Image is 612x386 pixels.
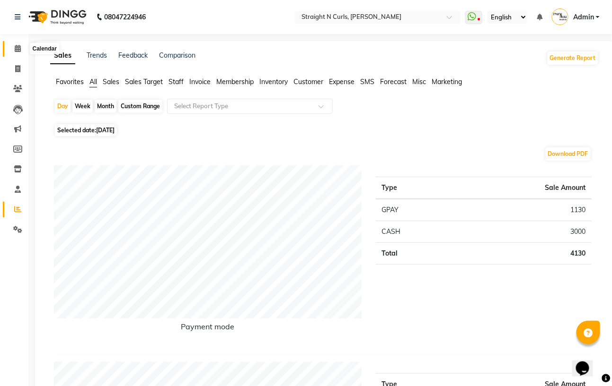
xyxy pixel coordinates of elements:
[103,77,119,86] span: Sales
[96,127,115,134] span: [DATE]
[56,77,84,86] span: Favorites
[573,12,594,22] span: Admin
[189,77,211,86] span: Invoice
[72,100,93,113] div: Week
[329,77,355,86] span: Expense
[54,322,362,335] h6: Payment mode
[376,199,455,221] td: GPAY
[104,4,146,30] b: 08047224946
[546,147,591,161] button: Download PDF
[216,77,254,86] span: Membership
[87,51,107,60] a: Trends
[24,4,89,30] img: logo
[159,51,195,60] a: Comparison
[455,199,592,221] td: 1130
[125,77,163,86] span: Sales Target
[455,177,592,199] th: Sale Amount
[89,77,97,86] span: All
[376,177,455,199] th: Type
[548,51,598,65] button: Generate Report
[293,77,323,86] span: Customer
[552,9,568,25] img: Admin
[259,77,288,86] span: Inventory
[432,77,462,86] span: Marketing
[55,124,117,136] span: Selected date:
[455,243,592,265] td: 4130
[380,77,407,86] span: Forecast
[118,100,162,113] div: Custom Range
[30,43,59,54] div: Calendar
[95,100,116,113] div: Month
[118,51,148,60] a: Feedback
[376,221,455,243] td: CASH
[572,348,603,377] iframe: chat widget
[360,77,374,86] span: SMS
[376,243,455,265] td: Total
[412,77,426,86] span: Misc
[55,100,71,113] div: Day
[455,221,592,243] td: 3000
[169,77,184,86] span: Staff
